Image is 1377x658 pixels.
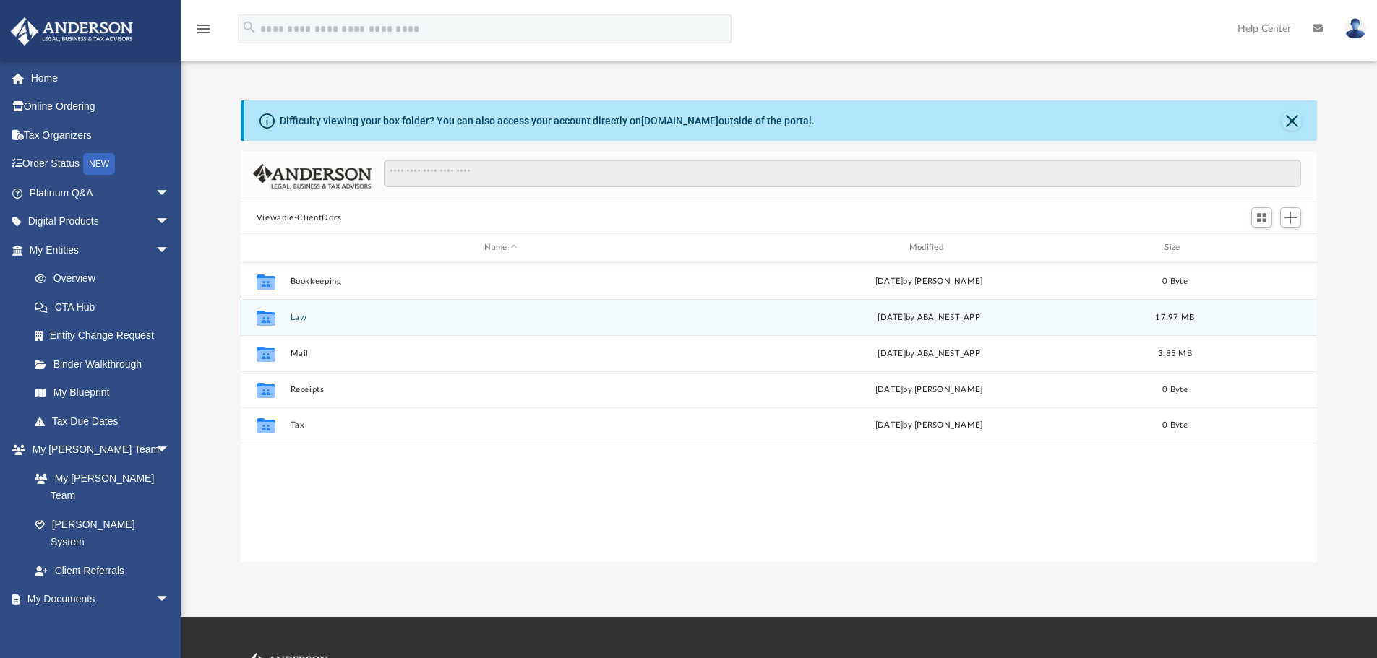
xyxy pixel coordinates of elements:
span: 0 Byte [1162,385,1188,393]
a: Online Ordering [10,92,192,121]
i: search [241,20,257,35]
div: [DATE] by [PERSON_NAME] [718,274,1139,287]
a: Tax Organizers [10,121,192,150]
a: My [PERSON_NAME] Team [20,464,177,510]
button: Viewable-ClientDocs [257,212,342,225]
img: Anderson Advisors Platinum Portal [7,17,137,46]
button: Tax [290,420,711,430]
i: menu [195,20,213,38]
span: 0 Byte [1162,421,1188,429]
a: Order StatusNEW [10,150,192,179]
span: 3.85 MB [1158,349,1192,357]
div: grid [241,263,1318,562]
a: My Documentsarrow_drop_down [10,585,184,614]
span: arrow_drop_down [155,178,184,208]
div: Modified [718,241,1140,254]
span: arrow_drop_down [155,585,184,615]
a: Digital Productsarrow_drop_down [10,207,192,236]
button: Bookkeeping [290,277,711,286]
a: My Entitiesarrow_drop_down [10,235,192,264]
button: Law [290,313,711,322]
a: Binder Walkthrough [20,350,192,378]
a: Tax Due Dates [20,407,192,436]
button: Receipts [290,385,711,394]
a: [DOMAIN_NAME] [641,115,718,126]
div: Difficulty viewing your box folder? You can also access your account directly on outside of the p... [280,113,815,129]
div: Name [289,241,711,254]
div: id [1210,241,1311,254]
span: arrow_drop_down [155,235,184,265]
span: 0 Byte [1162,277,1188,285]
div: Size [1146,241,1204,254]
img: User Pic [1344,18,1366,39]
a: My Blueprint [20,378,184,407]
a: Client Referrals [20,556,184,585]
button: Switch to Grid View [1251,207,1273,228]
a: Platinum Q&Aarrow_drop_down [10,178,192,207]
div: [DATE] by [PERSON_NAME] [718,419,1139,432]
a: [PERSON_NAME] System [20,510,184,556]
a: Overview [20,264,192,293]
a: CTA Hub [20,293,192,321]
div: [DATE] by ABA_NEST_APP [718,347,1139,360]
button: Add [1280,207,1302,228]
div: [DATE] by ABA_NEST_APP [718,311,1139,324]
button: Mail [290,349,711,358]
span: arrow_drop_down [155,436,184,465]
span: arrow_drop_down [155,207,184,237]
a: Home [10,64,192,92]
div: [DATE] by [PERSON_NAME] [718,383,1139,396]
div: id [247,241,283,254]
input: Search files and folders [384,160,1301,187]
button: Close [1282,111,1302,131]
span: 17.97 MB [1155,313,1194,321]
a: My [PERSON_NAME] Teamarrow_drop_down [10,436,184,464]
a: Entity Change Request [20,321,192,350]
div: NEW [83,153,115,175]
a: menu [195,27,213,38]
